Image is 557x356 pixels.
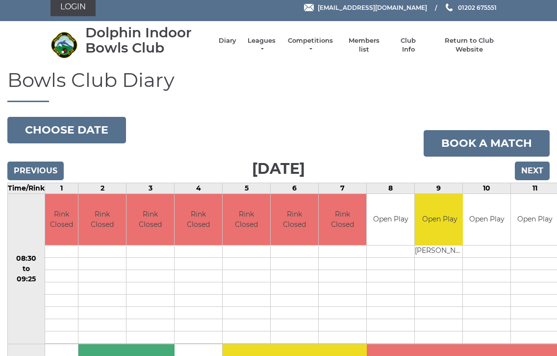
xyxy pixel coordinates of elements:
td: Open Play [415,194,464,246]
img: Phone us [446,3,453,11]
td: 8 [367,183,415,193]
td: 5 [223,183,271,193]
input: Next [515,162,550,180]
a: Leagues [246,36,277,54]
div: Dolphin Indoor Bowls Club [85,25,209,55]
td: Rink Closed [319,194,366,246]
a: Phone us 01202 675551 [444,3,497,12]
td: Rink Closed [78,194,126,246]
td: 4 [175,183,223,193]
h1: Bowls Club Diary [7,69,550,102]
a: Book a match [424,130,550,157]
a: Club Info [394,36,423,54]
td: 3 [127,183,175,193]
td: 6 [271,183,319,193]
a: Members list [343,36,384,54]
td: 9 [415,183,463,193]
td: 2 [78,183,127,193]
a: Competitions [287,36,334,54]
a: Diary [219,36,236,45]
img: Dolphin Indoor Bowls Club [51,31,77,58]
td: [PERSON_NAME] [415,246,464,258]
td: 1 [45,183,78,193]
input: Previous [7,162,64,180]
a: Return to Club Website [432,36,506,54]
td: Rink Closed [127,194,174,246]
td: Rink Closed [175,194,222,246]
td: 08:30 to 09:25 [8,193,45,344]
td: Rink Closed [223,194,270,246]
a: Email [EMAIL_ADDRESS][DOMAIN_NAME] [304,3,427,12]
td: 7 [319,183,367,193]
td: Rink Closed [45,194,78,246]
button: Choose date [7,117,126,143]
span: 01202 675551 [458,3,497,11]
img: Email [304,4,314,11]
td: Time/Rink [8,183,45,193]
span: [EMAIL_ADDRESS][DOMAIN_NAME] [318,3,427,11]
td: Open Play [367,194,414,246]
td: 10 [463,183,511,193]
td: Rink Closed [271,194,318,246]
td: Open Play [463,194,510,246]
